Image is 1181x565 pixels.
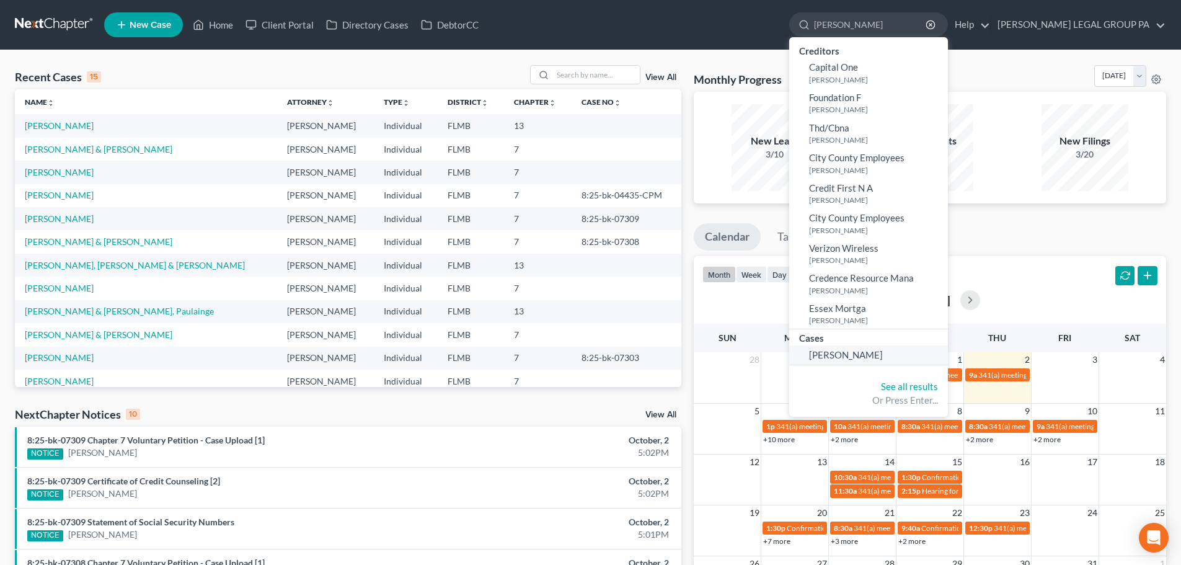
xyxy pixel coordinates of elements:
[809,255,945,265] small: [PERSON_NAME]
[25,306,214,316] a: [PERSON_NAME] & [PERSON_NAME], Paulainge
[966,435,993,444] a: +2 more
[549,99,556,107] i: unfold_more
[645,411,676,419] a: View All
[834,473,857,482] span: 10:30a
[809,272,914,283] span: Credence Resource Mana
[438,300,504,323] td: FLMB
[572,207,681,230] td: 8:25-bk-07309
[748,505,761,520] span: 19
[789,299,948,329] a: Essex Mortga[PERSON_NAME]
[994,523,1113,533] span: 341(a) meeting for [PERSON_NAME]
[847,422,967,431] span: 341(a) meeting for [PERSON_NAME]
[463,475,669,487] div: October, 2
[814,13,927,36] input: Search by name...
[27,530,63,541] div: NOTICE
[854,523,973,533] span: 341(a) meeting for [PERSON_NAME]
[949,14,990,36] a: Help
[504,370,572,393] td: 7
[438,161,504,184] td: FLMB
[736,266,767,283] button: week
[921,422,1041,431] span: 341(a) meeting for [PERSON_NAME]
[789,118,948,149] a: Thd/Cbna[PERSON_NAME]
[47,99,55,107] i: unfold_more
[809,165,945,176] small: [PERSON_NAME]
[809,61,858,73] span: Capital One
[463,528,669,541] div: 5:01PM
[374,323,438,346] td: Individual
[969,422,988,431] span: 8:30a
[702,266,736,283] button: month
[438,323,504,346] td: FLMB
[898,536,926,546] a: +2 more
[438,184,504,207] td: FLMB
[809,92,861,103] span: Foundation F
[277,300,374,323] td: [PERSON_NAME]
[816,505,828,520] span: 20
[277,254,374,277] td: [PERSON_NAME]
[789,42,948,58] div: Creditors
[1033,435,1061,444] a: +2 more
[789,208,948,239] a: City County Employees[PERSON_NAME]
[327,99,334,107] i: unfold_more
[809,122,849,133] span: Thd/Cbna
[374,370,438,393] td: Individual
[1046,422,1166,431] span: 341(a) meeting for [PERSON_NAME]
[277,277,374,300] td: [PERSON_NAME]
[789,269,948,299] a: Credence Resource Mana[PERSON_NAME]
[901,422,920,431] span: 8:30a
[504,347,572,370] td: 7
[514,97,556,107] a: Chapterunfold_more
[766,223,815,251] a: Tasks
[1086,505,1099,520] span: 24
[25,283,94,293] a: [PERSON_NAME]
[881,381,938,392] a: See all results
[504,114,572,137] td: 13
[15,407,140,422] div: NextChapter Notices
[504,254,572,277] td: 13
[809,212,905,223] span: City County Employees
[951,455,963,469] span: 15
[789,329,948,345] div: Cases
[25,376,94,386] a: [PERSON_NAME]
[1019,505,1031,520] span: 23
[572,230,681,253] td: 8:25-bk-07308
[68,487,137,500] a: [PERSON_NAME]
[15,69,101,84] div: Recent Cases
[809,74,945,85] small: [PERSON_NAME]
[374,277,438,300] td: Individual
[694,72,782,87] h3: Monthly Progress
[809,315,945,326] small: [PERSON_NAME]
[789,148,948,179] a: City County Employees[PERSON_NAME]
[1042,134,1128,148] div: New Filings
[438,254,504,277] td: FLMB
[809,242,878,254] span: Verizon Wireless
[438,230,504,253] td: FLMB
[463,447,669,459] div: 5:02PM
[766,523,785,533] span: 1:30p
[277,347,374,370] td: [PERSON_NAME]
[582,97,621,107] a: Case Nounfold_more
[504,323,572,346] td: 7
[858,473,978,482] span: 341(a) meeting for [PERSON_NAME]
[27,489,63,500] div: NOTICE
[402,99,410,107] i: unfold_more
[25,190,94,200] a: [PERSON_NAME]
[27,476,220,486] a: 8:25-bk-07309 Certificate of Credit Counseling [2]
[25,167,94,177] a: [PERSON_NAME]
[1154,404,1166,419] span: 11
[504,184,572,207] td: 7
[789,345,948,365] a: [PERSON_NAME]
[1086,404,1099,419] span: 10
[809,182,873,194] span: Credit First N A
[25,144,172,154] a: [PERSON_NAME] & [PERSON_NAME]
[438,138,504,161] td: FLMB
[789,88,948,118] a: Foundation F[PERSON_NAME]
[438,114,504,137] td: FLMB
[951,505,963,520] span: 22
[719,332,736,343] span: Sun
[834,422,846,431] span: 10a
[1139,523,1169,553] div: Open Intercom Messenger
[277,114,374,137] td: [PERSON_NAME]
[809,152,905,163] span: City County Employees
[277,138,374,161] td: [PERSON_NAME]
